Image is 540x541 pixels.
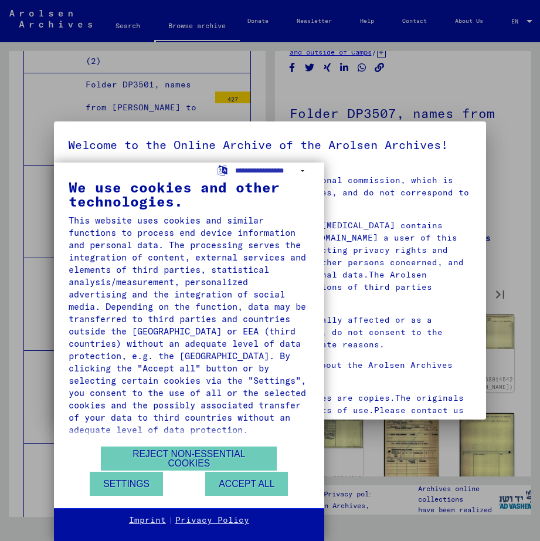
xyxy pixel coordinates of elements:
[175,515,249,526] a: Privacy Policy
[129,515,166,526] a: Imprint
[90,472,163,496] button: Settings
[69,180,310,208] div: We use cookies and other technologies.
[101,447,277,471] button: Reject non-essential cookies
[69,214,310,436] div: This website uses cookies and similar functions to process end device information and personal da...
[205,472,288,496] button: Accept all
